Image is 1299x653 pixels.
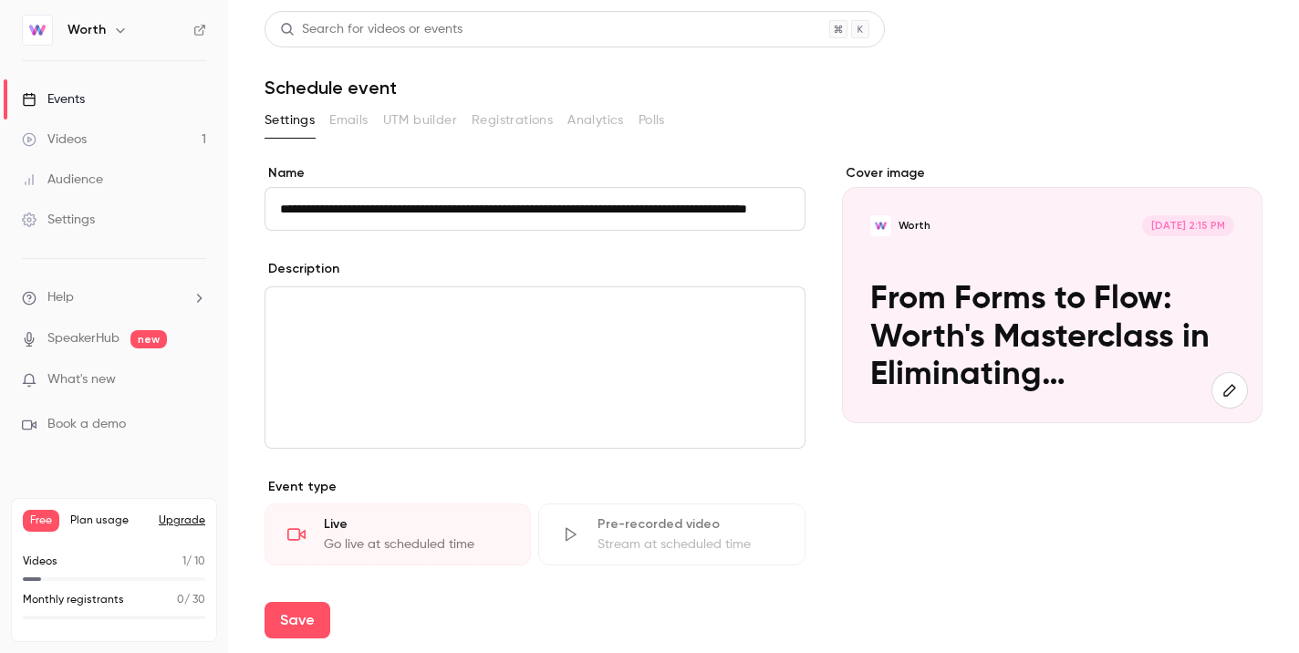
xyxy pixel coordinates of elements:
div: Audience [22,171,103,189]
div: Events [22,90,85,109]
img: From Forms to Flow: Worth's Masterclass in Eliminating Onboarding Obstacles For Smoother Underwri... [870,215,891,236]
span: 1 [182,556,186,567]
span: [DATE] 2:15 PM [1142,215,1234,236]
span: What's new [47,370,116,389]
p: Videos [23,554,57,570]
h1: Schedule event [265,77,1263,98]
span: Help [47,288,74,307]
p: / 30 [177,592,205,608]
div: Live [324,515,508,534]
div: Stream at scheduled time [598,535,782,554]
button: Settings [265,106,315,135]
div: Search for videos or events [280,20,462,39]
button: Save [265,602,330,638]
p: / 10 [182,554,205,570]
span: 0 [177,595,184,606]
iframe: Noticeable Trigger [184,372,206,389]
div: Pre-recorded video [598,515,782,534]
div: Pre-recorded videoStream at scheduled time [538,503,805,565]
span: Polls [639,111,665,130]
label: Name [265,164,805,182]
img: Worth [23,16,52,45]
p: Event type [265,478,805,496]
h6: Worth [68,21,106,39]
section: description [265,286,805,449]
div: Settings [22,211,95,229]
span: new [130,330,167,348]
div: editor [265,287,805,448]
label: Description [265,260,339,278]
a: SpeakerHub [47,329,120,348]
span: Book a demo [47,415,126,434]
li: help-dropdown-opener [22,288,206,307]
span: Free [23,510,59,532]
div: Go live at scheduled time [324,535,508,554]
span: Emails [329,111,368,130]
span: Plan usage [70,513,148,528]
span: UTM builder [383,111,457,130]
div: Videos [22,130,87,149]
div: LiveGo live at scheduled time [265,503,531,565]
p: From Forms to Flow: Worth's Masterclass in Eliminating Onboarding Obstacles For Smoother Underwri... [870,281,1234,395]
span: Analytics [567,111,624,130]
p: Monthly registrants [23,592,124,608]
span: Registrations [472,111,553,130]
p: Worth [899,219,930,233]
button: Upgrade [159,513,205,528]
label: Cover image [842,164,1263,182]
